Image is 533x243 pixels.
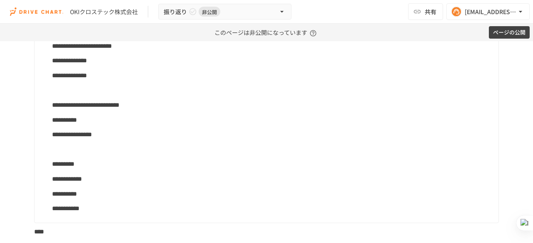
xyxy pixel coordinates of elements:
button: ページの公開 [489,26,530,39]
p: このページは非公開になっています [214,24,319,41]
button: 振り返り非公開 [158,4,291,20]
img: i9VDDS9JuLRLX3JIUyK59LcYp6Y9cayLPHs4hOxMB9W [10,5,63,18]
span: 共有 [425,7,436,16]
button: [EMAIL_ADDRESS][DOMAIN_NAME] [446,3,530,20]
div: OKIクロステック株式会社 [70,7,138,16]
div: [EMAIL_ADDRESS][DOMAIN_NAME] [465,7,516,17]
span: 振り返り [164,7,187,17]
button: 共有 [408,3,443,20]
span: 非公開 [199,7,220,16]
